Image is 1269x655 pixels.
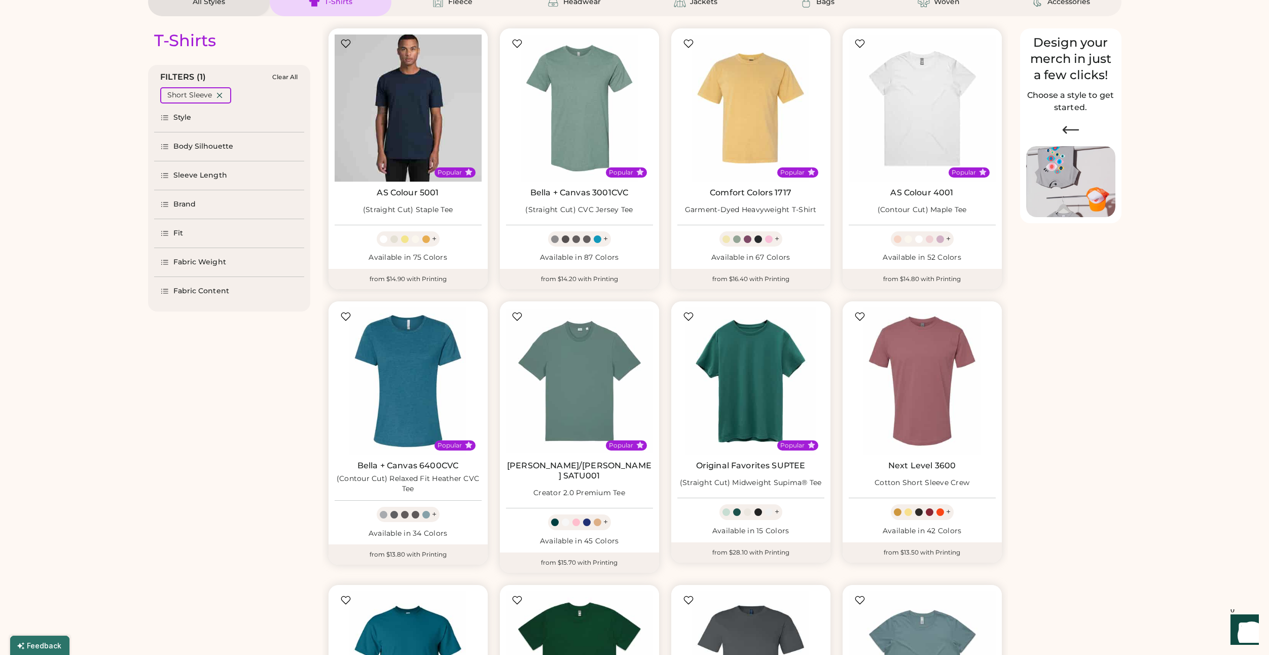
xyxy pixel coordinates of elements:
[173,142,234,152] div: Body Silhouette
[173,228,183,238] div: Fit
[1221,609,1264,653] iframe: Front Chat
[979,168,987,176] button: Popular Style
[888,461,956,471] a: Next Level 3600
[1026,146,1115,218] img: Image of Lisa Congdon Eye Print on T-Shirt and Hat
[780,168,805,177] div: Popular
[173,257,226,267] div: Fabric Weight
[875,478,969,488] div: Cotton Short Sleeve Crew
[677,307,824,455] img: Original Favorites SUPTEE (Straight Cut) Midweight Supima® Tee
[946,506,951,518] div: +
[363,205,453,215] div: (Straight Cut) Staple Tee
[506,253,653,263] div: Available in 87 Colors
[696,461,806,471] a: Original Favorites SUPTEE
[775,233,779,245] div: +
[377,188,439,198] a: AS Colour 5001
[167,90,212,100] div: Short Sleeve
[173,199,196,210] div: Brand
[335,529,482,539] div: Available in 34 Colors
[775,506,779,518] div: +
[500,553,659,573] div: from $15.70 with Printing
[808,441,815,449] button: Popular Style
[335,35,482,182] img: AS Colour 5001 (Straight Cut) Staple Tee
[843,542,1002,563] div: from $13.50 with Printing
[173,113,192,123] div: Style
[609,441,633,450] div: Popular
[533,488,625,498] div: Creator 2.0 Premium Tee
[849,307,996,455] img: Next Level 3600 Cotton Short Sleeve Crew
[173,286,229,296] div: Fabric Content
[710,188,791,198] a: Comfort Colors 1717
[506,461,653,481] a: [PERSON_NAME]/[PERSON_NAME] SATU001
[636,168,644,176] button: Popular Style
[849,253,996,263] div: Available in 52 Colors
[636,441,644,449] button: Popular Style
[525,205,633,215] div: (Straight Cut) CVC Jersey Tee
[465,168,473,176] button: Popular Style
[671,542,830,563] div: from $28.10 with Printing
[432,509,437,520] div: +
[677,35,824,182] img: Comfort Colors 1717 Garment-Dyed Heavyweight T-Shirt
[335,307,482,455] img: BELLA + CANVAS 6400CVC (Contour Cut) Relaxed Fit Heather CVC Tee
[685,205,817,215] div: Garment-Dyed Heavyweight T-Shirt
[677,253,824,263] div: Available in 67 Colors
[357,461,458,471] a: Bella + Canvas 6400CVC
[603,516,608,528] div: +
[154,30,216,51] div: T-Shirts
[438,441,462,450] div: Popular
[438,168,462,177] div: Popular
[952,168,976,177] div: Popular
[780,441,805,450] div: Popular
[500,269,659,289] div: from $14.20 with Printing
[173,170,227,181] div: Sleeve Length
[506,307,653,455] img: Stanley/Stella SATU001 Creator 2.0 Premium Tee
[849,35,996,182] img: AS Colour 4001 (Contour Cut) Maple Tee
[843,269,1002,289] div: from $14.80 with Printing
[609,168,633,177] div: Popular
[432,233,437,245] div: +
[506,536,653,546] div: Available in 45 Colors
[808,168,815,176] button: Popular Style
[329,269,488,289] div: from $14.90 with Printing
[329,544,488,565] div: from $13.80 with Printing
[677,526,824,536] div: Available in 15 Colors
[890,188,953,198] a: AS Colour 4001
[1026,35,1115,83] div: Design your merch in just a few clicks!
[878,205,967,215] div: (Contour Cut) Maple Tee
[849,526,996,536] div: Available in 42 Colors
[465,441,473,449] button: Popular Style
[335,474,482,494] div: (Contour Cut) Relaxed Fit Heather CVC Tee
[530,188,628,198] a: Bella + Canvas 3001CVC
[680,478,822,488] div: (Straight Cut) Midweight Supima® Tee
[603,233,608,245] div: +
[335,253,482,263] div: Available in 75 Colors
[160,71,206,83] div: FILTERS (1)
[272,74,298,81] div: Clear All
[506,35,653,182] img: BELLA + CANVAS 3001CVC (Straight Cut) CVC Jersey Tee
[671,269,830,289] div: from $16.40 with Printing
[946,233,951,245] div: +
[1026,89,1115,114] h2: Choose a style to get started.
